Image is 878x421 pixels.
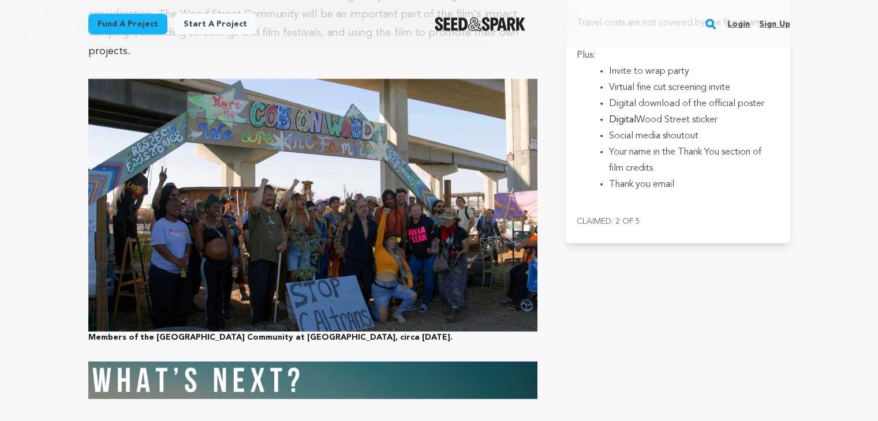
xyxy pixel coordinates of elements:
img: 1749581731-CobPic2.jpg [88,79,538,332]
li: Social media shoutout [609,128,764,144]
h5: Members of the [GEOGRAPHIC_DATA] Community at [GEOGRAPHIC_DATA], circa [DATE]. [88,332,538,343]
a: Seed&Spark Homepage [435,17,525,31]
li: Invite to wrap party [609,63,764,80]
a: Sign up [759,15,790,33]
li: Digital download of the official poster [609,96,764,112]
p: Claimed: 2 of 5 [577,213,778,230]
img: 1749582675-Your%20paragraph%20text%20(19.999%20x%206%20in)%20(16%20x%204%20in)%20(12%20x%202%20in... [88,362,538,399]
a: Fund a project [88,14,167,35]
p: Plus: [577,47,778,63]
li: Virtual fine cut screening invite [609,80,764,96]
span: Digital [609,115,636,125]
li: Wood Street sticker [609,112,764,128]
a: Start a project [174,14,256,35]
li: Your name in the Thank You section of film credits [609,144,764,176]
img: Seed&Spark Logo Dark Mode [435,17,525,31]
a: Login [727,15,750,33]
li: Thank you email [609,176,764,193]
